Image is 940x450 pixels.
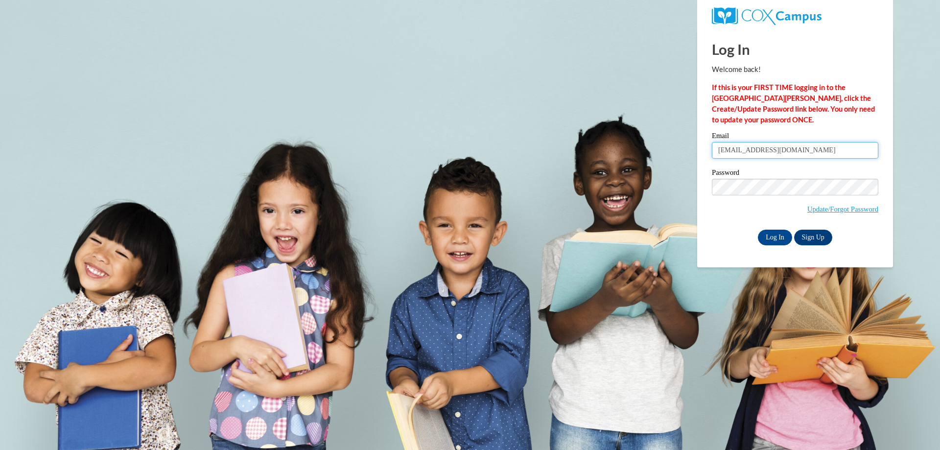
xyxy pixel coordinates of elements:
label: Password [712,169,878,179]
strong: If this is your FIRST TIME logging in to the [GEOGRAPHIC_DATA][PERSON_NAME], click the Create/Upd... [712,83,875,124]
label: Email [712,132,878,142]
a: COX Campus [712,7,878,25]
a: Update/Forgot Password [807,205,878,213]
a: Sign Up [794,230,832,245]
p: Welcome back! [712,64,878,75]
img: COX Campus [712,7,822,25]
input: Log In [758,230,792,245]
h1: Log In [712,39,878,59]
